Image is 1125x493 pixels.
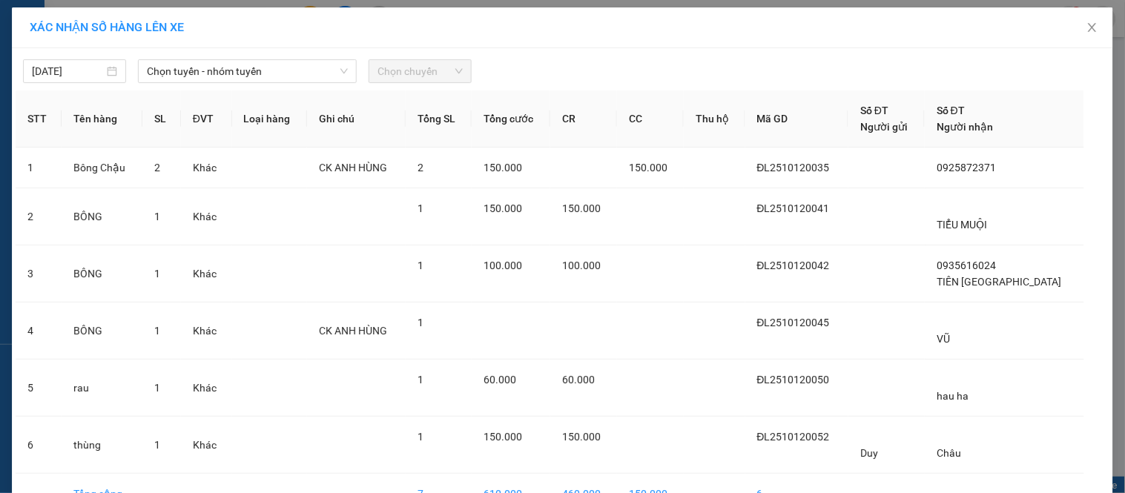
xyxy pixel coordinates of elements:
[562,431,601,443] span: 150.000
[154,382,160,394] span: 1
[62,302,142,360] td: BÔNG
[860,121,908,133] span: Người gửi
[307,90,406,148] th: Ghi chú
[340,67,349,76] span: down
[418,317,423,328] span: 1
[1072,7,1113,49] button: Close
[181,188,232,245] td: Khác
[757,317,830,328] span: ĐL2510120045
[484,374,516,386] span: 60.000
[562,259,601,271] span: 100.000
[484,162,522,173] span: 150.000
[181,245,232,302] td: Khác
[937,276,1061,288] span: TIÊN [GEOGRAPHIC_DATA]
[377,60,463,82] span: Chọn chuyến
[937,105,965,116] span: Số ĐT
[16,188,62,245] td: 2
[147,60,348,82] span: Chọn tuyến - nhóm tuyến
[232,90,308,148] th: Loại hàng
[16,148,62,188] td: 1
[629,162,667,173] span: 150.000
[418,162,423,173] span: 2
[319,162,387,173] span: CK ANH HÙNG
[16,245,62,302] td: 3
[937,333,950,345] span: VŨ
[181,148,232,188] td: Khác
[745,90,848,148] th: Mã GD
[62,245,142,302] td: BÔNG
[154,439,160,451] span: 1
[62,148,142,188] td: Bông Chậu
[757,431,830,443] span: ĐL2510120052
[617,90,684,148] th: CC
[319,325,387,337] span: CK ANH HÙNG
[418,259,423,271] span: 1
[62,90,142,148] th: Tên hàng
[418,202,423,214] span: 1
[16,302,62,360] td: 4
[16,360,62,417] td: 5
[181,302,232,360] td: Khác
[142,90,180,148] th: SL
[62,188,142,245] td: BÔNG
[154,325,160,337] span: 1
[937,390,969,402] span: hau ha
[406,90,472,148] th: Tổng SL
[757,374,830,386] span: ĐL2510120050
[32,63,104,79] input: 12/10/2025
[30,20,184,34] span: XÁC NHẬN SỐ HÀNG LÊN XE
[562,202,601,214] span: 150.000
[562,374,595,386] span: 60.000
[937,259,996,271] span: 0935616024
[860,447,878,459] span: Duy
[181,417,232,474] td: Khác
[181,360,232,417] td: Khác
[757,259,830,271] span: ĐL2510120042
[62,360,142,417] td: rau
[62,417,142,474] td: thùng
[154,162,160,173] span: 2
[684,90,745,148] th: Thu hộ
[550,90,617,148] th: CR
[154,211,160,222] span: 1
[937,162,996,173] span: 0925872371
[418,431,423,443] span: 1
[484,202,522,214] span: 150.000
[937,121,993,133] span: Người nhận
[181,90,232,148] th: ĐVT
[484,431,522,443] span: 150.000
[472,90,550,148] th: Tổng cước
[16,417,62,474] td: 6
[154,268,160,279] span: 1
[418,374,423,386] span: 1
[937,219,987,231] span: TIỂU MUỘI
[937,447,961,459] span: Châu
[484,259,522,271] span: 100.000
[757,162,830,173] span: ĐL2510120035
[757,202,830,214] span: ĐL2510120041
[860,105,888,116] span: Số ĐT
[1086,21,1098,33] span: close
[16,90,62,148] th: STT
